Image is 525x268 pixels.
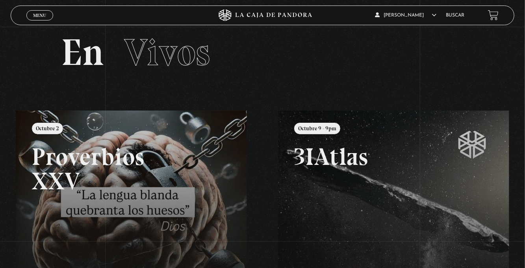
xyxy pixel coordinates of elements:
span: Menu [33,13,46,18]
span: Cerrar [30,19,49,25]
h2: En [61,34,464,71]
span: Vivos [124,30,210,75]
a: View your shopping cart [488,10,499,20]
a: Buscar [446,13,464,18]
span: [PERSON_NAME] [375,13,436,18]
